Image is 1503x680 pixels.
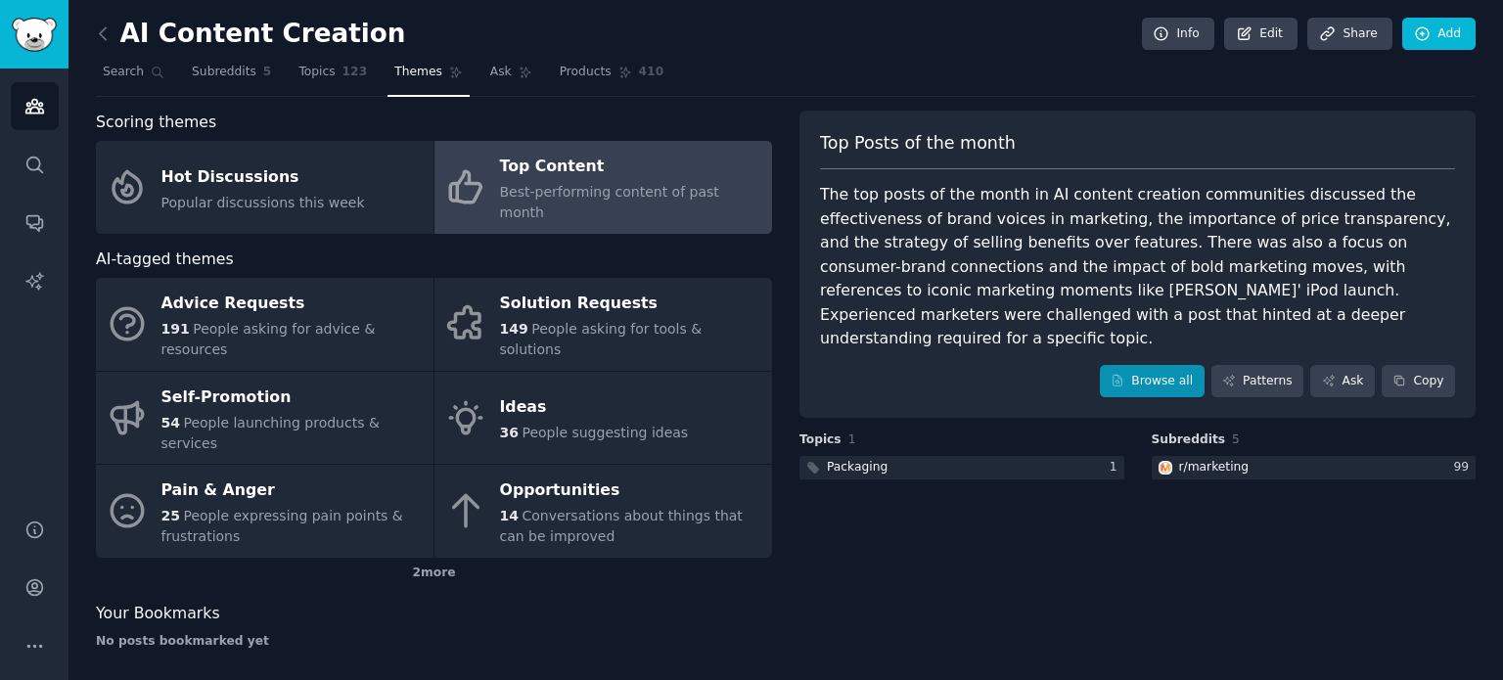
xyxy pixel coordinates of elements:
span: Search [103,64,144,81]
a: Patterns [1211,365,1303,398]
a: Info [1142,18,1214,51]
span: Products [560,64,612,81]
span: People asking for advice & resources [161,321,376,357]
a: Products410 [553,57,670,97]
span: Best-performing content of past month [500,184,719,220]
span: 191 [161,321,190,337]
span: People launching products & services [161,415,380,451]
a: Hot DiscussionsPopular discussions this week [96,141,433,234]
div: The top posts of the month in AI content creation communities discussed the effectiveness of bran... [820,183,1455,351]
a: Self-Promotion54People launching products & services [96,372,433,465]
span: People asking for tools & solutions [500,321,703,357]
div: Hot Discussions [161,161,365,193]
span: Your Bookmarks [96,602,220,626]
span: Topics [298,64,335,81]
a: Pain & Anger25People expressing pain points & frustrations [96,465,433,558]
span: Conversations about things that can be improved [500,508,743,544]
div: 99 [1453,459,1476,476]
span: People expressing pain points & frustrations [161,508,403,544]
span: Subreddits [1152,431,1226,449]
span: 36 [500,425,519,440]
div: Ideas [500,392,689,424]
span: 149 [500,321,528,337]
a: Packaging1 [799,456,1124,480]
div: Self-Promotion [161,382,424,413]
div: Top Content [500,152,762,183]
img: marketing [1159,461,1172,475]
span: 1 [848,432,856,446]
a: Ask [483,57,539,97]
a: Browse all [1100,365,1205,398]
h2: AI Content Creation [96,19,405,50]
a: Topics123 [292,57,374,97]
div: r/ marketing [1179,459,1250,476]
div: Advice Requests [161,289,424,320]
div: Opportunities [500,476,762,507]
button: Copy [1382,365,1455,398]
a: Advice Requests191People asking for advice & resources [96,278,433,371]
span: Themes [394,64,442,81]
div: Pain & Anger [161,476,424,507]
span: Scoring themes [96,111,216,135]
span: AI-tagged themes [96,248,234,272]
span: Ask [490,64,512,81]
span: 25 [161,508,180,523]
div: 2 more [96,558,772,589]
div: 1 [1110,459,1124,476]
span: 410 [639,64,664,81]
span: Subreddits [192,64,256,81]
a: Themes [387,57,470,97]
span: Top Posts of the month [820,131,1016,156]
span: 123 [342,64,368,81]
div: Solution Requests [500,289,762,320]
a: Edit [1224,18,1298,51]
a: Opportunities14Conversations about things that can be improved [434,465,772,558]
a: Top ContentBest-performing content of past month [434,141,772,234]
span: People suggesting ideas [522,425,688,440]
a: Ask [1310,365,1375,398]
img: GummySearch logo [12,18,57,52]
a: Add [1402,18,1476,51]
div: Packaging [827,459,888,476]
a: Search [96,57,171,97]
span: 14 [500,508,519,523]
span: 5 [263,64,272,81]
a: Subreddits5 [185,57,278,97]
span: Topics [799,431,842,449]
a: Ideas36People suggesting ideas [434,372,772,465]
span: Popular discussions this week [161,195,365,210]
span: 54 [161,415,180,431]
a: Share [1307,18,1391,51]
div: No posts bookmarked yet [96,633,772,651]
span: 5 [1232,432,1240,446]
a: marketingr/marketing99 [1152,456,1477,480]
a: Solution Requests149People asking for tools & solutions [434,278,772,371]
